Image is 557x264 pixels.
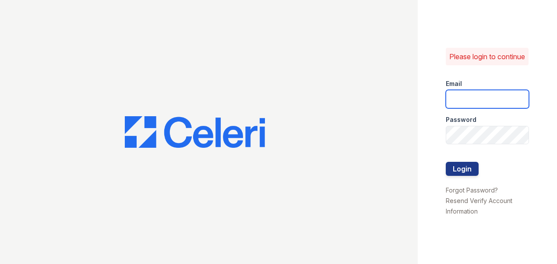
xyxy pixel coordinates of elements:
a: Forgot Password? [446,186,498,194]
img: CE_Logo_Blue-a8612792a0a2168367f1c8372b55b34899dd931a85d93a1a3d3e32e68fde9ad4.png [125,116,265,148]
button: Login [446,162,479,176]
p: Please login to continue [449,51,525,62]
a: Resend Verify Account Information [446,197,512,215]
label: Password [446,115,476,124]
label: Email [446,79,462,88]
